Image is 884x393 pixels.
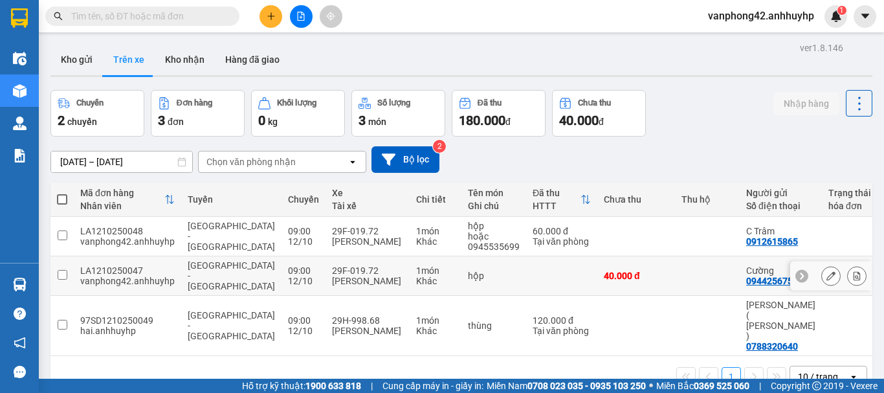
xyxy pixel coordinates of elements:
[416,194,455,205] div: Chi tiết
[332,326,403,336] div: [PERSON_NAME]
[158,113,165,128] span: 3
[320,5,342,28] button: aim
[416,276,455,286] div: Khác
[416,315,455,326] div: 1 món
[416,236,455,247] div: Khác
[80,265,175,276] div: LA1210250047
[76,98,104,107] div: Chuyến
[416,326,455,336] div: Khác
[80,276,175,286] div: vanphong42.anhhuyhp
[103,44,155,75] button: Trên xe
[332,265,403,276] div: 29F-019.72
[177,98,212,107] div: Đơn hàng
[13,149,27,163] img: solution-icon
[468,320,520,331] div: thùng
[371,379,373,393] span: |
[188,221,275,252] span: [GEOGRAPHIC_DATA] - [GEOGRAPHIC_DATA]
[371,146,439,173] button: Bộ lọc
[821,266,841,286] div: Sửa đơn hàng
[746,236,798,247] div: 0912615865
[155,44,215,75] button: Kho nhận
[296,12,305,21] span: file-add
[828,201,871,211] div: hóa đơn
[188,310,275,341] span: [GEOGRAPHIC_DATA] - [GEOGRAPHIC_DATA]
[859,10,871,22] span: caret-down
[854,5,876,28] button: caret-down
[51,152,192,172] input: Select a date range.
[527,381,646,391] strong: 0708 023 035 - 0935 103 250
[478,98,502,107] div: Đã thu
[681,194,733,205] div: Thu hộ
[433,140,446,153] sup: 2
[468,201,520,211] div: Ghi chú
[215,44,290,75] button: Hàng đã giao
[533,326,591,336] div: Tại văn phòng
[604,271,669,281] div: 40.000 đ
[533,226,591,236] div: 60.000 đ
[526,183,597,217] th: Toggle SortBy
[722,367,741,387] button: 1
[258,113,265,128] span: 0
[599,117,604,127] span: đ
[533,236,591,247] div: Tại văn phòng
[416,226,455,236] div: 1 món
[80,315,175,326] div: 97SD1210250049
[468,231,520,252] div: hoặc 0945535699
[348,157,358,167] svg: open
[251,90,345,137] button: Khối lượng0kg
[533,188,580,198] div: Đã thu
[746,341,798,352] div: 0788320640
[332,315,403,326] div: 29H-998.68
[14,337,26,349] span: notification
[288,194,319,205] div: Chuyến
[13,52,27,65] img: warehouse-icon
[54,12,63,21] span: search
[746,265,815,276] div: Cường
[746,226,815,236] div: C Trâm
[151,90,245,137] button: Đơn hàng3đơn
[332,188,403,198] div: Xe
[50,44,103,75] button: Kho gửi
[746,300,815,341] div: minh phương ( hàng úc )
[80,201,164,211] div: Nhân viên
[267,12,276,21] span: plus
[773,92,839,115] button: Nhập hàng
[649,383,653,388] span: ⚪️
[798,370,838,383] div: 10 / trang
[288,236,319,247] div: 12/10
[206,155,296,168] div: Chọn văn phòng nhận
[188,194,275,205] div: Tuyến
[830,10,842,22] img: icon-new-feature
[533,201,580,211] div: HTTT
[359,113,366,128] span: 3
[332,236,403,247] div: [PERSON_NAME]
[50,90,144,137] button: Chuyến2chuyến
[533,315,591,326] div: 120.000 đ
[746,188,815,198] div: Người gửi
[694,381,749,391] strong: 0369 525 060
[382,379,483,393] span: Cung cấp máy in - giấy in:
[505,117,511,127] span: đ
[559,113,599,128] span: 40.000
[332,226,403,236] div: 29F-019.72
[578,98,611,107] div: Chưa thu
[759,379,761,393] span: |
[290,5,313,28] button: file-add
[468,271,520,281] div: hộp
[351,90,445,137] button: Số lượng3món
[416,265,455,276] div: 1 món
[487,379,646,393] span: Miền Nam
[800,41,843,55] div: ver 1.8.146
[468,221,520,231] div: hộp
[288,326,319,336] div: 12/10
[656,379,749,393] span: Miền Bắc
[698,8,824,24] span: vanphong42.anhhuyhp
[452,90,546,137] button: Đã thu180.000đ
[326,12,335,21] span: aim
[13,278,27,291] img: warehouse-icon
[604,194,669,205] div: Chưa thu
[80,236,175,247] div: vanphong42.anhhuyhp
[13,117,27,130] img: warehouse-icon
[268,117,278,127] span: kg
[837,6,846,15] sup: 1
